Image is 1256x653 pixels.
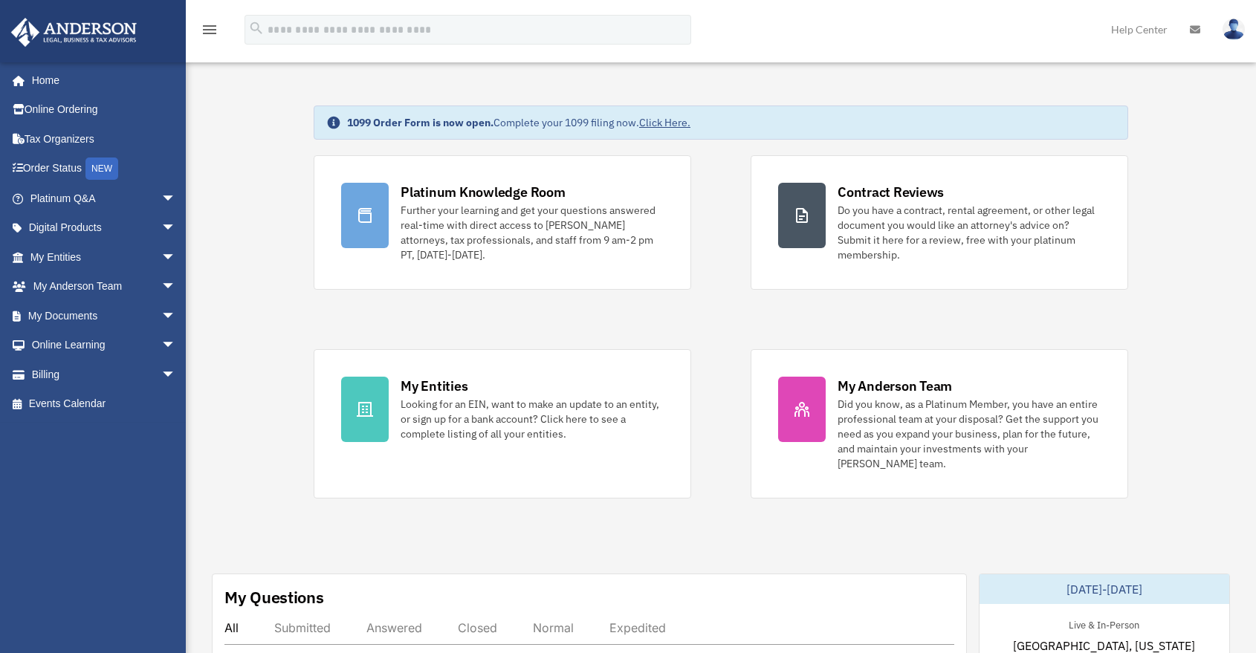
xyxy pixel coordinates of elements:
img: Anderson Advisors Platinum Portal [7,18,141,47]
a: menu [201,26,218,39]
div: Contract Reviews [838,183,944,201]
a: Digital Productsarrow_drop_down [10,213,198,243]
div: Answered [366,620,422,635]
span: arrow_drop_down [161,242,191,273]
a: Platinum Q&Aarrow_drop_down [10,183,198,213]
span: arrow_drop_down [161,213,191,244]
a: Tax Organizers [10,124,198,154]
i: menu [201,21,218,39]
a: My Entities Looking for an EIN, want to make an update to an entity, or sign up for a bank accoun... [314,349,691,498]
span: arrow_drop_down [161,360,191,390]
img: User Pic [1223,19,1245,40]
div: NEW [85,157,118,180]
a: Click Here. [639,116,690,129]
a: Platinum Knowledge Room Further your learning and get your questions answered real-time with dire... [314,155,691,290]
div: Live & In-Person [1057,616,1151,631]
div: Closed [458,620,497,635]
span: arrow_drop_down [161,272,191,302]
div: Do you have a contract, rental agreement, or other legal document you would like an attorney's ad... [838,203,1101,262]
div: [DATE]-[DATE] [980,574,1230,604]
div: Submitted [274,620,331,635]
a: Online Ordering [10,95,198,125]
a: My Documentsarrow_drop_down [10,301,198,331]
a: Order StatusNEW [10,154,198,184]
div: Normal [533,620,574,635]
a: My Anderson Teamarrow_drop_down [10,272,198,302]
strong: 1099 Order Form is now open. [347,116,493,129]
i: search [248,20,265,36]
a: My Anderson Team Did you know, as a Platinum Member, you have an entire professional team at your... [751,349,1128,498]
div: Complete your 1099 filing now. [347,115,690,130]
div: Looking for an EIN, want to make an update to an entity, or sign up for a bank account? Click her... [401,397,664,441]
div: My Entities [401,377,467,395]
a: Events Calendar [10,389,198,419]
a: Online Learningarrow_drop_down [10,331,198,360]
div: Further your learning and get your questions answered real-time with direct access to [PERSON_NAM... [401,203,664,262]
a: Billingarrow_drop_down [10,360,198,389]
div: Platinum Knowledge Room [401,183,566,201]
div: My Anderson Team [838,377,952,395]
div: Did you know, as a Platinum Member, you have an entire professional team at your disposal? Get th... [838,397,1101,471]
a: Contract Reviews Do you have a contract, rental agreement, or other legal document you would like... [751,155,1128,290]
span: arrow_drop_down [161,301,191,331]
div: My Questions [224,586,324,608]
div: Expedited [609,620,666,635]
div: All [224,620,239,635]
span: arrow_drop_down [161,331,191,361]
span: arrow_drop_down [161,183,191,214]
a: Home [10,65,191,95]
a: My Entitiesarrow_drop_down [10,242,198,272]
